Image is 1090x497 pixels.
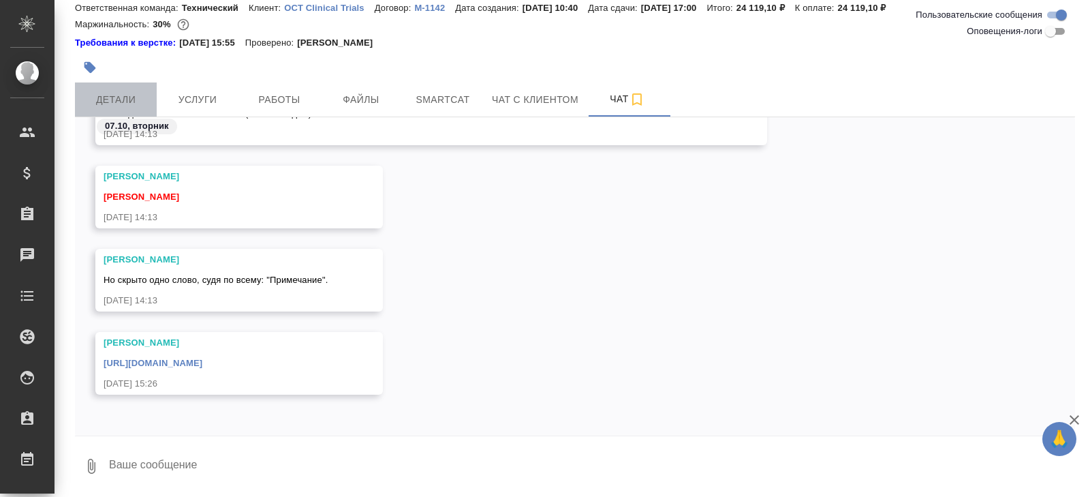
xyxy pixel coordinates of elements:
p: [DATE] 17:00 [641,3,707,13]
p: Маржинальность: [75,19,153,29]
span: Оповещения-логи [967,25,1042,38]
p: Итого: [706,3,736,13]
div: [DATE] 15:26 [104,377,335,391]
button: 🙏 [1042,422,1076,456]
p: Технический [182,3,249,13]
p: Договор: [375,3,415,13]
p: 07.10, вторник [105,119,169,133]
span: Чат с клиентом [492,91,578,108]
a: Требования к верстке: [75,36,179,50]
p: Клиент: [249,3,284,13]
span: Smartcat [410,91,476,108]
span: Файлы [328,91,394,108]
span: Но скрыто одно слово, судя по всему: "Примечание". [104,275,328,285]
p: [DATE] 15:55 [179,36,245,50]
div: [PERSON_NAME] [104,170,335,183]
p: M-1142 [414,3,455,13]
p: 24 119,10 ₽ [838,3,897,13]
span: 🙏 [1048,425,1071,453]
button: Добавить тэг [75,52,105,82]
div: [PERSON_NAME] [104,253,335,267]
p: Дата создания: [455,3,522,13]
p: К оплате: [795,3,838,13]
p: [PERSON_NAME] [297,36,383,50]
p: 30% [153,19,174,29]
span: Услуги [165,91,230,108]
p: [DATE] 10:40 [523,3,589,13]
a: M-1142 [414,1,455,13]
div: [DATE] 14:13 [104,294,335,307]
span: Чат [595,91,660,108]
span: Работы [247,91,312,108]
p: 24 119,10 ₽ [736,3,795,13]
p: Дата сдачи: [588,3,640,13]
p: OCT Clinical Trials [284,3,375,13]
p: Ответственная команда: [75,3,182,13]
span: Пользовательские сообщения [916,8,1042,22]
p: Проверено: [245,36,298,50]
span: Детали [83,91,149,108]
a: [URL][DOMAIN_NAME] [104,358,202,368]
div: [DATE] 14:13 [104,211,335,224]
a: OCT Clinical Trials [284,1,375,13]
span: [PERSON_NAME] [104,192,179,202]
div: [PERSON_NAME] [104,336,335,350]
